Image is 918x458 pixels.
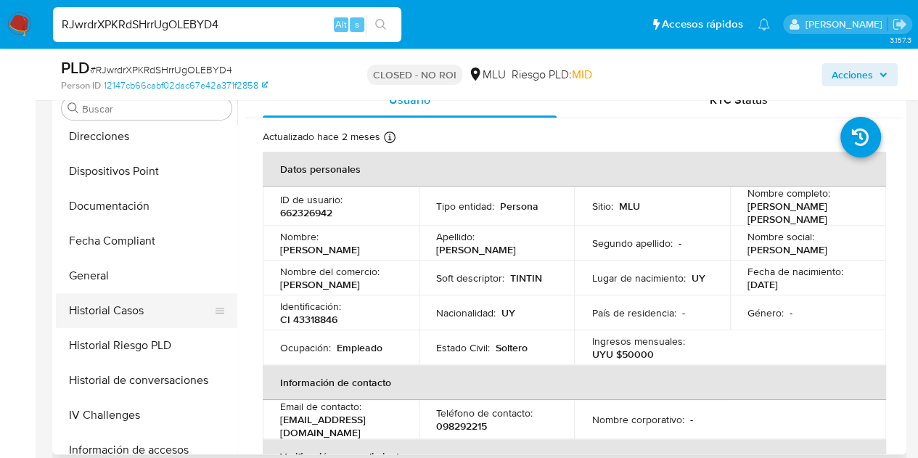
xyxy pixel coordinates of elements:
[337,341,382,354] p: Empleado
[618,200,639,213] p: MLU
[67,102,79,114] button: Buscar
[436,271,504,285] p: Soft descriptor :
[82,102,226,115] input: Buscar
[280,265,380,278] p: Nombre del comercio :
[512,67,592,83] span: Riesgo PLD:
[889,34,911,46] span: 3.157.3
[591,413,684,426] p: Nombre corporativo :
[747,243,827,256] p: [PERSON_NAME]
[747,187,830,200] p: Nombre completo :
[747,306,784,319] p: Género :
[104,79,268,92] a: 12147cb66cabf02dac67e42a371f2858
[832,63,873,86] span: Acciones
[56,119,237,154] button: Direcciones
[678,237,681,250] p: -
[56,328,237,363] button: Historial Riesgo PLD
[61,56,90,79] b: PLD
[280,313,337,326] p: CI 43318846
[366,15,396,35] button: search-icon
[747,265,843,278] p: Fecha de nacimiento :
[436,243,516,256] p: [PERSON_NAME]
[892,17,907,32] a: Salir
[436,341,490,354] p: Estado Civil :
[280,300,341,313] p: Identificación :
[56,154,237,189] button: Dispositivos Point
[56,398,237,433] button: IV Challenges
[591,348,653,361] p: UYU $50000
[436,200,494,213] p: Tipo entidad :
[436,406,533,420] p: Teléfono de contacto :
[510,271,542,285] p: TINTIN
[591,271,685,285] p: Lugar de nacimiento :
[572,66,592,83] span: MID
[56,189,237,224] button: Documentación
[758,18,770,30] a: Notificaciones
[355,17,359,31] span: s
[53,15,401,34] input: Buscar usuario o caso...
[747,200,863,226] p: [PERSON_NAME] [PERSON_NAME]
[468,67,506,83] div: MLU
[747,230,814,243] p: Nombre social :
[747,278,778,291] p: [DATE]
[436,306,496,319] p: Nacionalidad :
[591,335,684,348] p: Ingresos mensuales :
[56,293,226,328] button: Historial Casos
[591,306,676,319] p: País de residencia :
[56,363,237,398] button: Historial de conversaciones
[821,63,898,86] button: Acciones
[436,230,475,243] p: Apellido :
[501,306,515,319] p: UY
[61,79,101,92] b: Person ID
[689,413,692,426] p: -
[56,258,237,293] button: General
[263,130,380,144] p: Actualizado hace 2 meses
[335,17,347,31] span: Alt
[56,224,237,258] button: Fecha Compliant
[367,65,462,85] p: CLOSED - NO ROI
[591,200,612,213] p: Sitio :
[280,341,331,354] p: Ocupación :
[790,306,792,319] p: -
[280,193,343,206] p: ID de usuario :
[691,271,705,285] p: UY
[496,341,528,354] p: Soltero
[263,152,886,187] th: Datos personales
[436,420,487,433] p: 098292215
[263,365,886,400] th: Información de contacto
[280,413,396,439] p: [EMAIL_ADDRESS][DOMAIN_NAME]
[805,17,887,31] p: giorgio.franco@mercadolibre.com
[500,200,538,213] p: Persona
[280,400,361,413] p: Email de contacto :
[681,306,684,319] p: -
[280,243,360,256] p: [PERSON_NAME]
[90,62,232,77] span: # RJwrdrXPKRdSHrrUgOLEBYD4
[662,17,743,32] span: Accesos rápidos
[280,206,332,219] p: 662326942
[591,237,672,250] p: Segundo apellido :
[280,278,360,291] p: [PERSON_NAME]
[280,230,319,243] p: Nombre :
